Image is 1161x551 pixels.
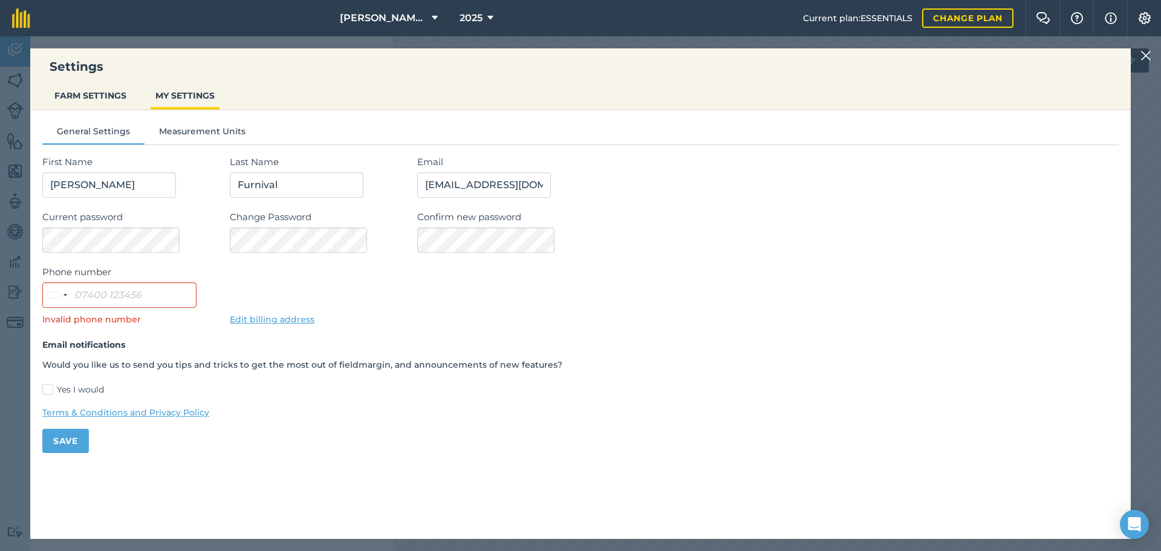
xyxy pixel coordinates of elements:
button: Save [42,429,89,453]
div: Open Intercom Messenger [1120,510,1149,539]
label: Current password [42,210,218,224]
h3: Settings [30,58,1131,75]
input: 07400 123456 [42,282,197,308]
span: [PERSON_NAME] Brookland Ltd [340,11,427,25]
label: Email [417,155,1119,169]
h4: Email notifications [42,338,1119,351]
span: 2025 [460,11,483,25]
label: Change Password [230,210,405,224]
img: svg+xml;base64,PHN2ZyB4bWxucz0iaHR0cDovL3d3dy53My5vcmcvMjAwMC9zdmciIHdpZHRoPSIxNyIgaGVpZ2h0PSIxNy... [1105,11,1117,25]
button: Measurement Units [145,125,260,143]
a: Change plan [922,8,1013,28]
p: Invalid phone number [42,313,218,326]
p: Would you like us to send you tips and tricks to get the most out of fieldmargin, and announcemen... [42,358,1119,371]
button: FARM SETTINGS [50,84,131,107]
img: Two speech bubbles overlapping with the left bubble in the forefront [1036,12,1050,24]
span: Current plan : ESSENTIALS [803,11,912,25]
img: A question mark icon [1070,12,1084,24]
label: First Name [42,155,218,169]
img: svg+xml;base64,PHN2ZyB4bWxucz0iaHR0cDovL3d3dy53My5vcmcvMjAwMC9zdmciIHdpZHRoPSIyMiIgaGVpZ2h0PSIzMC... [1140,48,1151,63]
button: MY SETTINGS [151,84,220,107]
label: Phone number [42,265,218,279]
label: Last Name [230,155,405,169]
button: General Settings [42,125,145,143]
button: Selected country [43,283,71,307]
img: fieldmargin Logo [12,8,30,28]
label: Confirm new password [417,210,1119,224]
label: Yes I would [42,383,1119,396]
img: A cog icon [1137,12,1152,24]
a: Edit billing address [230,314,314,325]
a: Terms & Conditions and Privacy Policy [42,406,1119,419]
